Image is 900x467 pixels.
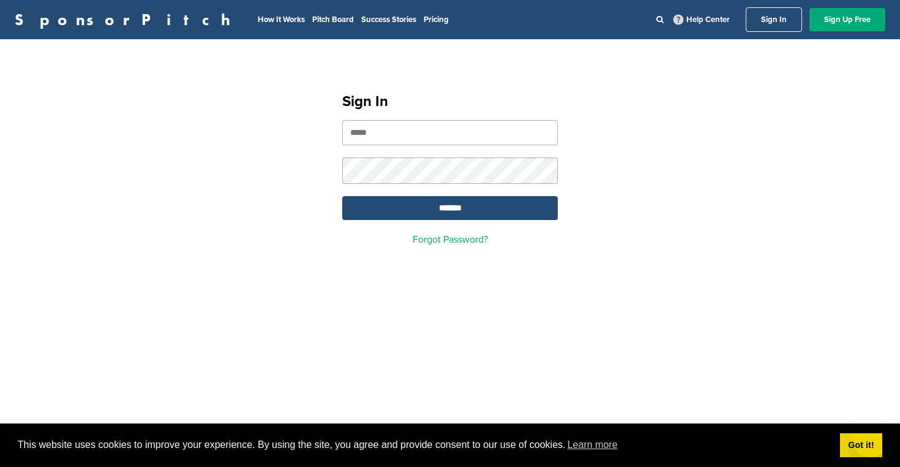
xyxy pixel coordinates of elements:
a: Pitch Board [312,15,354,25]
a: Pricing [424,15,449,25]
a: learn more about cookies [566,436,620,454]
iframe: Pulsante per aprire la finestra di messaggistica [851,418,890,457]
a: How It Works [258,15,305,25]
span: This website uses cookies to improve your experience. By using the site, you agree and provide co... [18,436,830,454]
h1: Sign In [342,91,558,113]
a: SponsorPitch [15,12,238,28]
a: dismiss cookie message [840,433,882,458]
a: Sign Up Free [809,8,885,31]
a: Help Center [671,12,732,27]
a: Sign In [746,7,802,32]
a: Forgot Password? [413,233,488,246]
a: Success Stories [361,15,416,25]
